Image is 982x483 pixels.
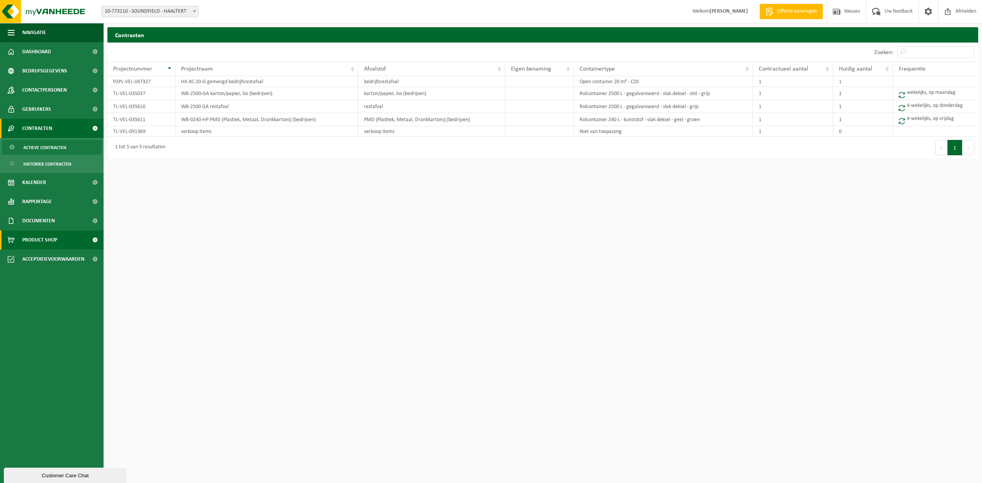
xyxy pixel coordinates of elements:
[753,87,833,100] td: 1
[753,100,833,113] td: 1
[107,100,175,113] td: TL-VEL-035610
[181,66,213,72] span: Projectnaam
[574,126,753,137] td: Niet van toepassing
[580,66,615,72] span: Containertype
[22,230,57,250] span: Product Shop
[23,157,71,171] span: Historiek contracten
[839,66,872,72] span: Huidig aantal
[175,113,358,126] td: WB-0240-HP PMD (Plastiek, Metaal, Drankkartons) (bedrijven)
[2,140,102,154] a: Actieve contracten
[899,66,926,72] span: Frequentie
[574,100,753,113] td: Rolcontainer 2500 L - gegalvaniseerd - vlak deksel - grijs
[833,76,893,87] td: 1
[101,6,199,17] span: 10-773110 - SOUNDFIELD - HAALTERT
[947,140,962,155] button: 1
[23,140,66,155] span: Actieve contracten
[175,100,358,113] td: WB-2500 GA restafval
[358,87,505,100] td: karton/papier, los (bedrijven)
[893,113,978,126] td: 4-wekelijks, op vrijdag
[364,66,386,72] span: Afvalstof
[753,113,833,126] td: 1
[107,126,175,137] td: TL-VEL-091369
[833,100,893,113] td: 1
[358,100,505,113] td: restafval
[107,113,175,126] td: TL-VEL-035611
[102,6,198,17] span: 10-773110 - SOUNDFIELD - HAALTERT
[2,156,102,171] a: Historiek contracten
[175,87,358,100] td: WB-2500-GA karton/papier, los (bedrijven)
[175,126,358,137] td: verkoop items
[874,49,893,56] label: Zoeken:
[760,4,823,19] a: Offerte aanvragen
[22,42,51,61] span: Dashboard
[22,173,46,192] span: Kalender
[111,141,165,154] div: 1 tot 5 van 5 resultaten
[833,126,893,137] td: 0
[107,27,978,42] h2: Contracten
[22,250,84,269] span: Acceptatievoorwaarden
[511,66,551,72] span: Eigen benaming
[113,66,152,72] span: Projectnummer
[833,113,893,126] td: 1
[22,80,67,100] span: Contactpersonen
[107,76,175,87] td: P2PL-VEL-047327
[574,76,753,87] td: Open container 20 m³ - C20
[833,87,893,100] td: 1
[753,126,833,137] td: 1
[22,100,51,119] span: Gebruikers
[175,76,358,87] td: HK-XC-20-G gemengd bedrijfsrestafval
[358,76,505,87] td: bedrijfsrestafval
[775,8,819,15] span: Offerte aanvragen
[574,87,753,100] td: Rolcontainer 2500 L - gegalvaniseerd - vlak deksel - slot - grijs
[22,61,67,80] span: Bedrijfsgegevens
[935,140,947,155] button: Previous
[893,100,978,113] td: 4-wekelijks, op donderdag
[107,87,175,100] td: TL-VEL-035037
[574,113,753,126] td: Rolcontainer 240 L - kunststof - vlak deksel - geel - groen
[4,466,128,483] iframe: chat widget
[893,87,978,100] td: wekelijks, op maandag
[759,66,808,72] span: Contractueel aantal
[358,113,505,126] td: PMD (Plastiek, Metaal, Drankkartons) (bedrijven)
[962,140,974,155] button: Next
[22,211,55,230] span: Documenten
[22,23,46,42] span: Navigatie
[22,119,52,138] span: Contracten
[753,76,833,87] td: 1
[710,8,748,14] strong: [PERSON_NAME]
[22,192,52,211] span: Rapportage
[358,126,505,137] td: verkoop items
